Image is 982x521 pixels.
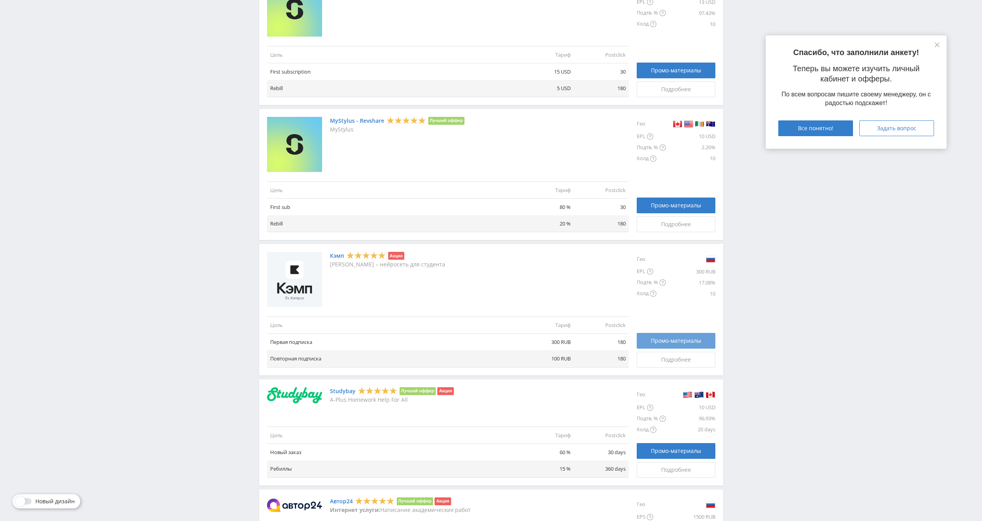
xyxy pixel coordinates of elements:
[267,46,519,63] td: Цель
[666,424,715,435] div: 20 days
[778,90,934,108] div: По всем вопросам пишите своему менеджеру, он с радостью подскажет!
[388,252,404,260] li: Акция
[651,448,701,454] span: Промо-материалы
[877,125,916,131] span: Задать вопрос
[778,48,934,57] p: Спасибо, что заполнили анкету!
[574,460,629,477] td: 360 days
[666,266,715,277] div: 300 RUB
[637,63,715,78] a: Промо-материалы
[330,506,380,514] strong: Интернет услуги:
[267,334,519,351] td: Первая подписка
[358,386,397,395] div: 5 Stars
[519,350,574,367] td: 100 RUB
[519,334,574,351] td: 300 RUB
[435,497,451,505] li: Акция
[637,352,715,368] a: Подробнее
[637,252,666,266] div: Гео
[637,216,715,232] a: Подробнее
[574,80,629,97] td: 180
[519,198,574,215] td: 80 %
[519,460,574,477] td: 15 %
[661,467,691,473] span: Подробнее
[574,444,629,461] td: 30 days
[267,181,519,198] td: Цель
[35,498,75,504] span: Новый дизайн
[397,497,433,505] li: Лучший оффер
[437,387,453,395] li: Акция
[778,63,934,84] p: Теперь вы можете изучить личный кабинет и офферы.
[267,444,519,461] td: Новый заказ
[637,424,666,435] div: Холд
[519,46,574,63] td: Тариф
[637,413,666,424] div: Подтв. %
[330,253,344,259] a: Кэмп
[637,81,715,97] a: Подробнее
[666,277,715,288] div: 17.08%
[637,462,715,478] a: Подробнее
[267,317,519,334] td: Цель
[574,198,629,215] td: 30
[637,153,666,164] div: Холд
[637,288,666,299] div: Холд
[637,18,666,30] div: Холд
[519,181,574,198] td: Тариф
[666,402,715,413] div: 10 USD
[651,338,701,344] span: Промо-материалы
[267,215,519,232] td: Rebill
[267,350,519,367] td: Повторная подписка
[651,67,701,74] span: Промо-материалы
[661,221,691,227] span: Подробнее
[666,7,715,18] div: 97.43%
[666,413,715,424] div: 96.93%
[267,117,322,172] img: MyStylus - Revshare
[637,277,666,288] div: Подтв. %
[574,63,629,80] td: 30
[666,288,715,299] div: 10
[330,498,353,504] a: Автор24
[637,7,666,18] div: Подтв. %
[387,116,426,124] div: 5 Stars
[637,266,666,277] div: EPL
[666,18,715,30] div: 10
[637,131,666,142] div: EPL
[574,181,629,198] td: Postclick
[519,63,574,80] td: 15 USD
[519,427,574,444] td: Тариф
[637,198,715,213] a: Промо-материалы
[637,497,666,512] div: Гео
[267,427,519,444] td: Цель
[637,402,666,413] div: EPL
[574,317,629,334] td: Postclick
[355,497,394,505] div: 5 Stars
[267,460,519,477] td: Ребиллы
[330,507,471,513] p: Написание академических работ
[330,126,465,133] p: MyStylus
[267,387,322,404] img: Studybay
[637,142,666,153] div: Подтв. %
[574,334,629,351] td: 180
[330,397,454,403] p: A-Plus Homework Help For All
[267,63,519,80] td: First subscription
[637,333,715,349] a: Промо-материалы
[637,443,715,459] a: Промо-материалы
[330,118,384,124] a: MyStylus - Revshare
[574,350,629,367] td: 180
[346,251,386,260] div: 5 Stars
[574,215,629,232] td: 180
[519,215,574,232] td: 20 %
[574,427,629,444] td: Postclick
[574,46,629,63] td: Postclick
[661,357,691,363] span: Подробнее
[428,117,465,125] li: Лучший оффер
[666,153,715,164] div: 10
[267,80,519,97] td: Rebill
[661,86,691,92] span: Подробнее
[267,499,322,512] img: Автор24
[400,387,436,395] li: Лучший оффер
[651,202,701,209] span: Промо-материалы
[798,125,833,131] span: Все понятно!
[519,444,574,461] td: 60 %
[637,387,666,402] div: Гео
[778,120,853,136] button: Все понятно!
[519,317,574,334] td: Тариф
